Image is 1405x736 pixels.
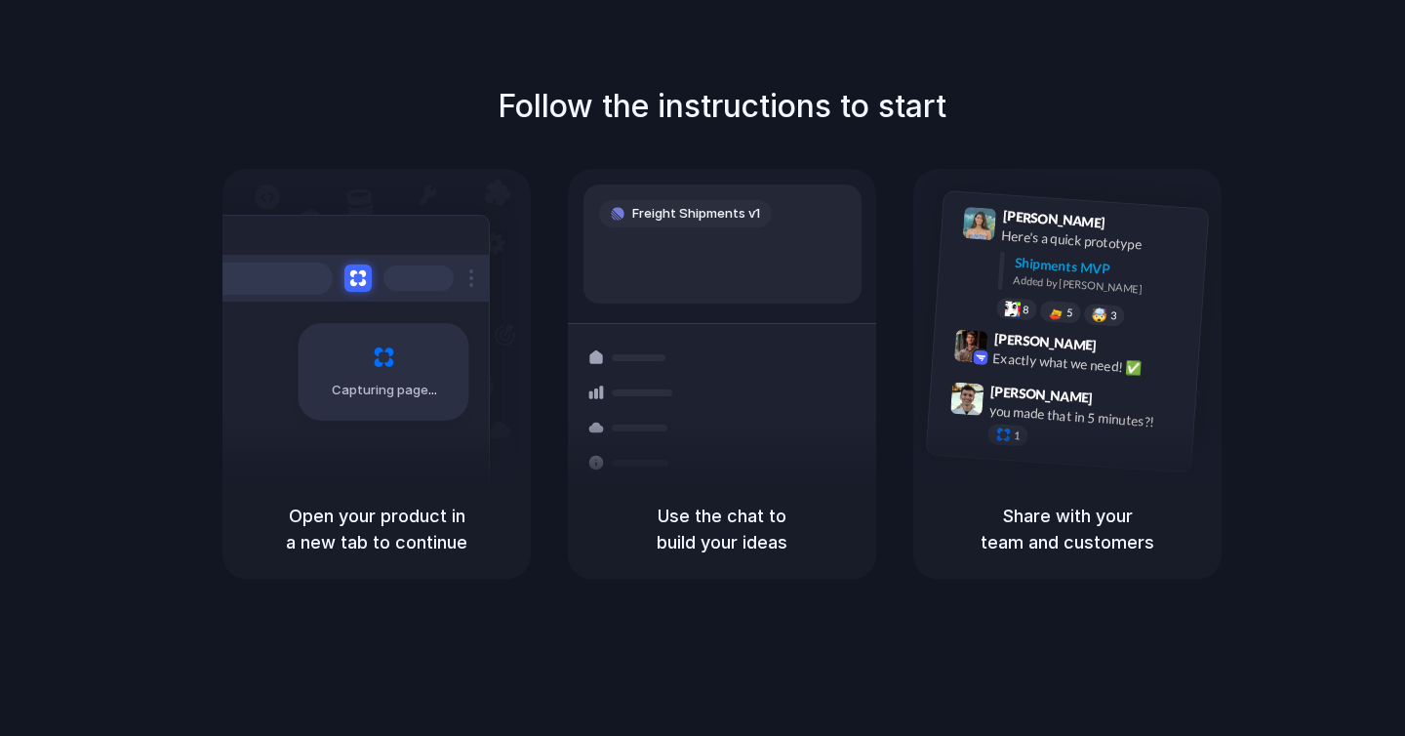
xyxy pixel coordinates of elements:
span: 9:41 AM [1111,215,1151,238]
span: 9:47 AM [1099,389,1139,413]
div: Shipments MVP [1014,253,1194,285]
span: 5 [1066,307,1073,318]
div: Added by [PERSON_NAME] [1013,272,1192,301]
span: 1 [1014,430,1021,441]
div: you made that in 5 minutes?! [988,401,1184,434]
span: [PERSON_NAME] [1002,205,1105,233]
span: [PERSON_NAME] [993,328,1097,356]
span: [PERSON_NAME] [990,381,1094,409]
h5: Share with your team and customers [937,503,1198,555]
span: 9:42 AM [1103,338,1143,361]
div: Exactly what we need! ✅ [992,348,1187,382]
div: Here's a quick prototype [1001,225,1196,259]
h5: Use the chat to build your ideas [591,503,853,555]
span: 3 [1110,310,1117,321]
h1: Follow the instructions to start [498,83,946,130]
h5: Open your product in a new tab to continue [246,503,507,555]
div: 🤯 [1092,307,1108,322]
span: 8 [1023,305,1029,315]
span: Capturing page [332,381,440,400]
span: Freight Shipments v1 [632,204,760,224]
